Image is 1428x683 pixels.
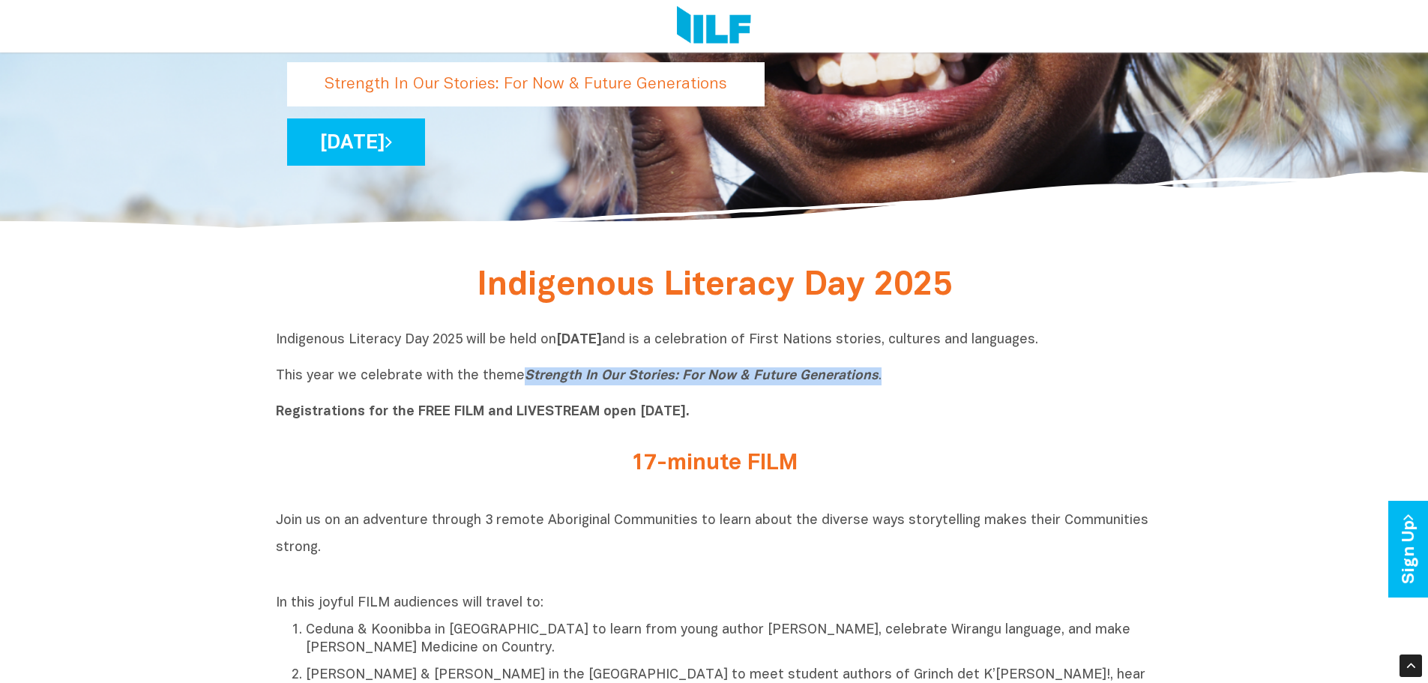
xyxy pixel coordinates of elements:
[276,331,1153,421] p: Indigenous Literacy Day 2025 will be held on and is a celebration of First Nations stories, cultu...
[287,118,425,166] a: [DATE]
[276,406,690,418] b: Registrations for the FREE FILM and LIVESTREAM open [DATE].
[525,370,879,382] i: Strength In Our Stories: For Now & Future Generations
[276,595,1153,613] p: In this joyful FILM audiences will travel to:
[306,622,1153,658] p: Ceduna & Koonibba in [GEOGRAPHIC_DATA] to learn from young author [PERSON_NAME], celebrate Wirang...
[477,271,952,301] span: Indigenous Literacy Day 2025
[677,6,751,46] img: Logo
[433,451,995,476] h2: 17-minute FILM
[556,334,602,346] b: [DATE]
[1400,655,1422,677] div: Scroll Back to Top
[276,514,1148,554] span: Join us on an adventure through 3 remote Aboriginal Communities to learn about the diverse ways s...
[287,62,765,106] p: Strength In Our Stories: For Now & Future Generations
